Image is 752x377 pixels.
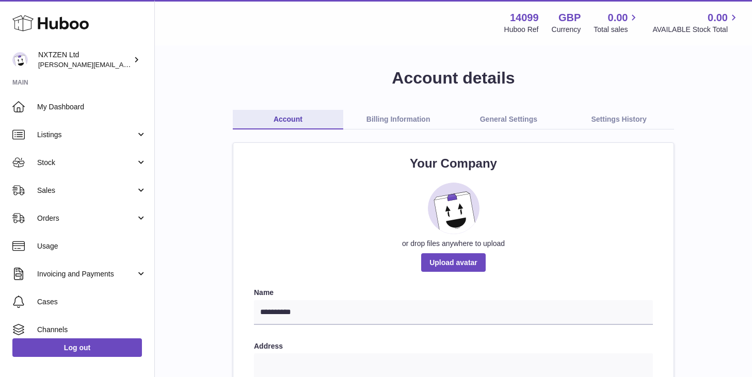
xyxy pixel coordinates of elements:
[37,214,136,223] span: Orders
[504,25,539,35] div: Huboo Ref
[428,183,479,234] img: placeholder_image.svg
[37,102,147,112] span: My Dashboard
[37,158,136,168] span: Stock
[254,155,653,172] h2: Your Company
[421,253,486,272] span: Upload avatar
[254,288,653,298] label: Name
[37,186,136,195] span: Sales
[552,25,581,35] div: Currency
[558,11,581,25] strong: GBP
[564,110,674,129] a: Settings History
[37,130,136,140] span: Listings
[12,52,28,68] img: joel@nxtzen.com
[343,110,454,129] a: Billing Information
[254,239,653,249] div: or drop files anywhere to upload
[37,325,147,335] span: Channels
[652,25,740,35] span: AVAILABLE Stock Total
[37,269,136,279] span: Invoicing and Payments
[233,110,343,129] a: Account
[171,67,735,89] h1: Account details
[608,11,628,25] span: 0.00
[652,11,740,35] a: 0.00 AVAILABLE Stock Total
[708,11,728,25] span: 0.00
[254,341,653,351] label: Address
[594,25,639,35] span: Total sales
[37,241,147,251] span: Usage
[594,11,639,35] a: 0.00 Total sales
[454,110,564,129] a: General Settings
[510,11,539,25] strong: 14099
[38,50,131,70] div: NXTZEN Ltd
[37,297,147,307] span: Cases
[12,338,142,357] a: Log out
[38,60,207,69] span: [PERSON_NAME][EMAIL_ADDRESS][DOMAIN_NAME]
